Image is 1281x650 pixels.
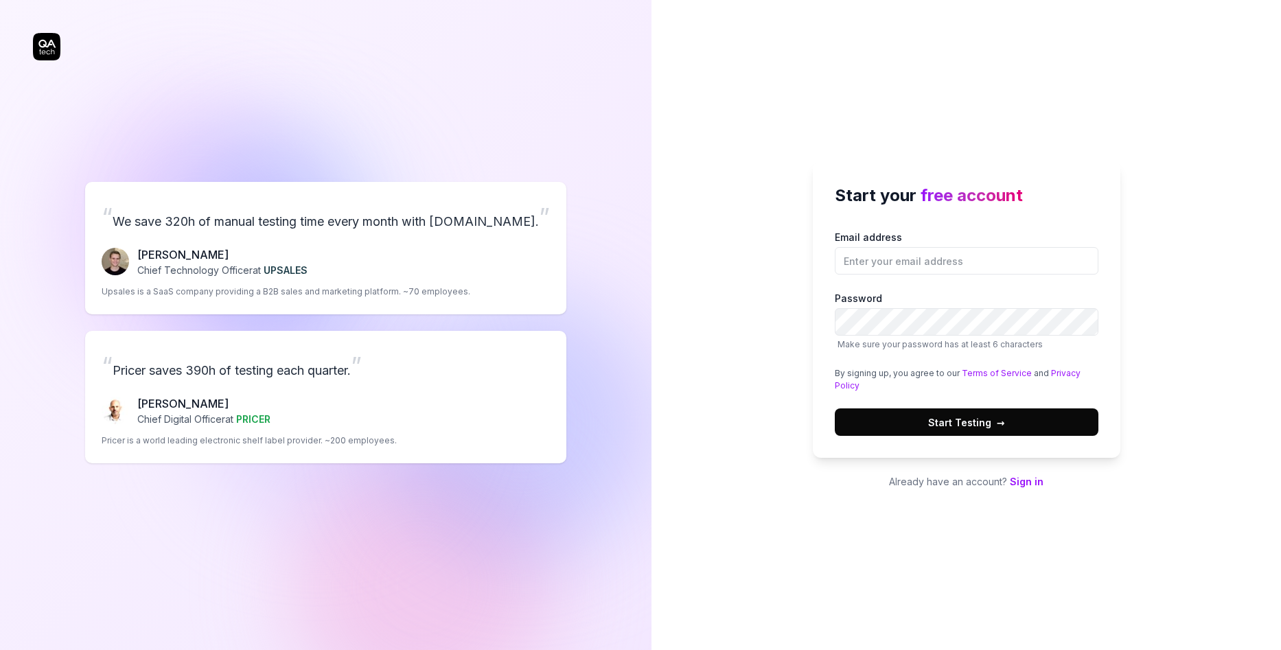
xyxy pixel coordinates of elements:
p: Pricer saves 390h of testing each quarter. [102,347,550,384]
span: UPSALES [264,264,308,276]
span: → [997,415,1005,430]
a: “We save 320h of manual testing time every month with [DOMAIN_NAME].”Fredrik Seidl[PERSON_NAME]Ch... [85,182,566,314]
p: Chief Digital Officer at [137,412,270,426]
p: [PERSON_NAME] [137,246,308,263]
p: We save 320h of manual testing time every month with [DOMAIN_NAME]. [102,198,550,235]
label: Password [835,291,1098,351]
div: By signing up, you agree to our and [835,367,1098,392]
img: Fredrik Seidl [102,248,129,275]
img: Chris Chalkitis [102,397,129,424]
input: Email address [835,247,1098,275]
a: Sign in [1010,476,1043,487]
span: Start Testing [928,415,1005,430]
a: Terms of Service [962,368,1032,378]
span: “ [102,202,113,232]
p: [PERSON_NAME] [137,395,270,412]
button: Start Testing→ [835,408,1098,436]
label: Email address [835,230,1098,275]
input: PasswordMake sure your password has at least 6 characters [835,308,1098,336]
span: PRICER [236,413,270,425]
span: Make sure your password has at least 6 characters [838,339,1043,349]
a: “Pricer saves 390h of testing each quarter.”Chris Chalkitis[PERSON_NAME]Chief Digital Officerat P... [85,331,566,463]
p: Pricer is a world leading electronic shelf label provider. ~200 employees. [102,434,397,447]
p: Chief Technology Officer at [137,263,308,277]
span: free account [921,185,1023,205]
p: Upsales is a SaaS company providing a B2B sales and marketing platform. ~70 employees. [102,286,470,298]
span: ” [351,351,362,381]
span: ” [539,202,550,232]
span: “ [102,351,113,381]
h2: Start your [835,183,1098,208]
p: Already have an account? [813,474,1120,489]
